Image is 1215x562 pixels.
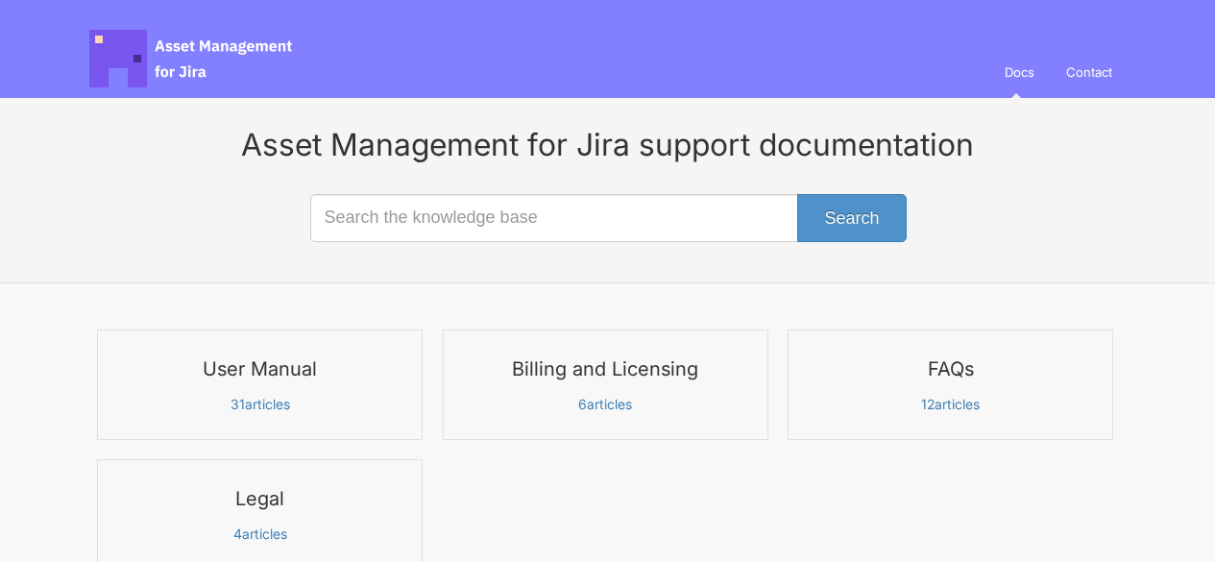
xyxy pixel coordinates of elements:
p: articles [109,396,410,413]
span: 6 [580,396,588,412]
button: Search [797,194,906,242]
span: 31 [232,396,245,412]
a: Docs [994,46,1051,98]
span: 12 [923,396,936,412]
span: 4 [234,525,243,542]
span: Search [824,208,879,228]
input: Search the knowledge base [310,194,906,242]
a: Contact [1054,46,1127,98]
h3: FAQs [800,356,1101,381]
h3: Legal [109,486,410,511]
span: Asset Management for Jira Docs [89,30,295,87]
a: FAQs 12articles [788,330,1113,440]
p: articles [455,396,756,413]
p: articles [109,525,410,543]
h3: Billing and Licensing [455,356,756,381]
p: articles [800,396,1101,413]
h3: User Manual [109,356,410,381]
a: Billing and Licensing 6articles [443,330,768,440]
a: User Manual 31articles [97,330,423,440]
